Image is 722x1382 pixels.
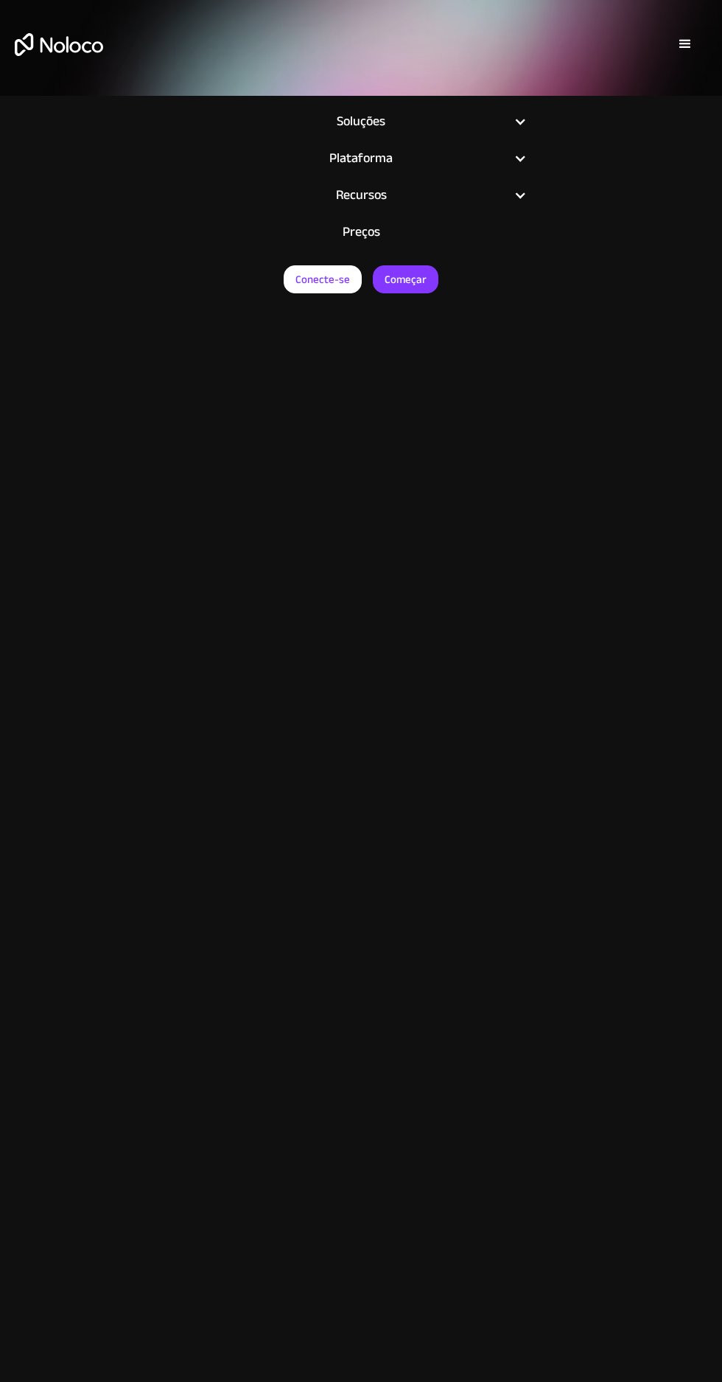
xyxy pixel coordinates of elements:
[385,269,427,290] font: Começar
[180,147,541,170] div: Plataforma
[180,111,541,133] div: Soluções
[180,214,541,251] a: Preços
[284,265,362,293] a: Conecte-se
[329,146,393,170] font: Plataforma
[295,269,350,290] font: Conecte-se
[336,183,387,207] font: Recursos
[15,33,103,56] a: lar
[373,265,438,293] a: Começar
[663,22,707,66] div: menu
[343,220,380,244] font: Preços
[180,184,541,206] div: Recursos
[337,109,385,133] font: Soluções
